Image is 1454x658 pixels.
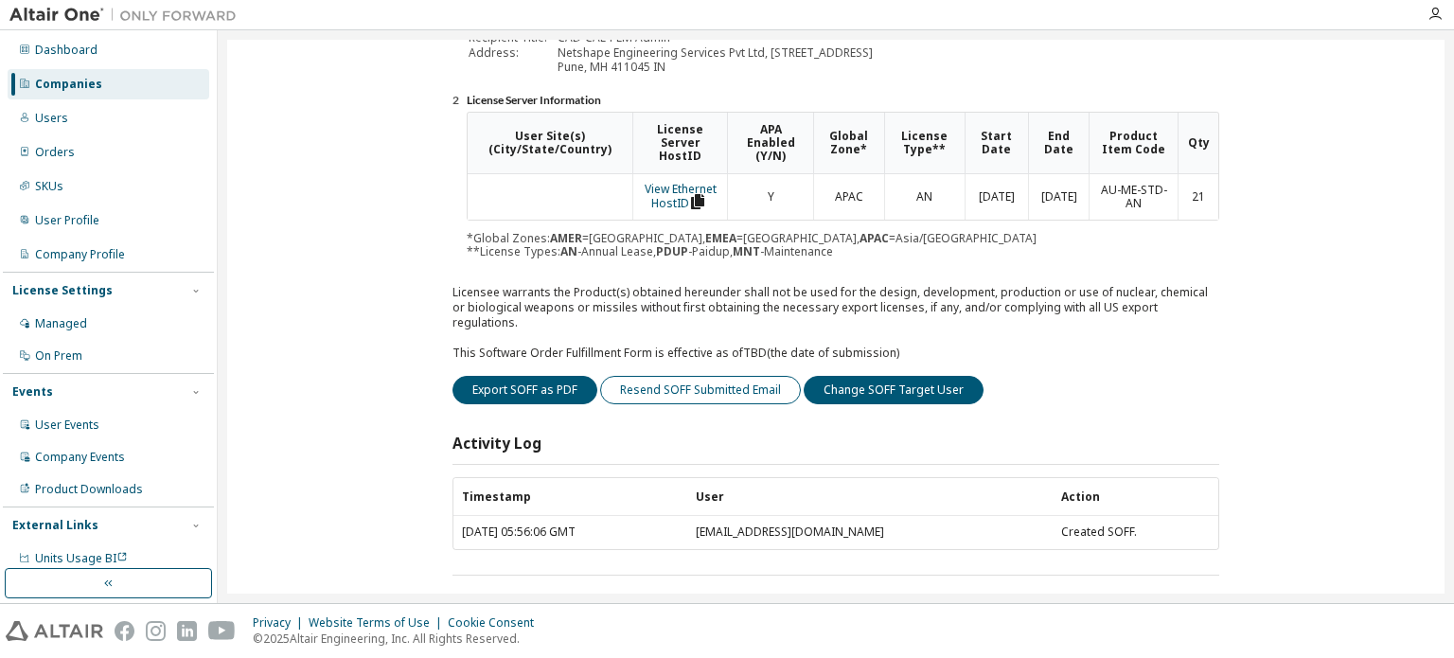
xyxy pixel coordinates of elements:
div: SKUs [35,179,63,194]
div: Company Events [35,450,125,465]
span: Units Usage BI [35,550,128,566]
div: User Events [35,418,99,433]
td: AN [884,174,965,221]
th: License Server HostID [632,113,727,173]
li: License Server Information [467,94,1219,109]
b: PDUP [656,243,688,259]
td: 21 [1178,174,1218,221]
img: linkedin.svg [177,621,197,641]
button: Export SOFF as PDF [452,376,597,404]
img: youtube.svg [208,621,236,641]
td: [DATE] [1028,174,1089,221]
td: [DATE] 05:56:06 GMT [453,516,686,549]
td: [EMAIL_ADDRESS][DOMAIN_NAME] [686,516,1052,549]
div: Users [35,111,68,126]
th: Product Item Code [1089,113,1178,173]
button: Resend SOFF Submitted Email [600,376,801,404]
a: View Ethernet HostID [645,181,717,211]
div: Companies [35,77,102,92]
th: License Type** [884,113,965,173]
b: MNT [733,243,760,259]
td: [DATE] [965,174,1028,221]
th: Action [1053,478,1218,515]
button: Change SOFF Target User [804,376,984,404]
th: User [686,478,1052,515]
td: Address: [469,46,556,60]
th: Global Zone* [813,113,884,173]
img: altair_logo.svg [6,621,103,641]
td: Created SOFF. [1053,516,1218,549]
td: Pune, MH 411045 IN [558,61,873,74]
div: *Global Zones: =[GEOGRAPHIC_DATA], =[GEOGRAPHIC_DATA], =Asia/[GEOGRAPHIC_DATA] **License Types: -... [467,112,1219,258]
th: Timestamp [453,478,686,515]
div: Company Profile [35,247,125,262]
b: AN [560,243,577,259]
th: Qty [1178,113,1218,173]
td: Y [727,174,813,221]
img: instagram.svg [146,621,166,641]
div: Cookie Consent [448,615,545,631]
b: AMER [550,230,582,246]
b: APAC [860,230,889,246]
div: Website Terms of Use [309,615,448,631]
th: Start Date [965,113,1028,173]
h3: Activity Log [452,435,541,453]
td: AU-ME-STD-AN [1089,174,1178,221]
div: Product Downloads [35,482,143,497]
div: Privacy [253,615,309,631]
th: End Date [1028,113,1089,173]
img: Altair One [9,6,246,25]
div: On Prem [35,348,82,364]
th: APA Enabled (Y/N) [727,113,813,173]
img: facebook.svg [115,621,134,641]
td: Netshape Engineering Services Pvt Ltd, [STREET_ADDRESS] [558,46,873,60]
div: Events [12,384,53,400]
td: APAC [813,174,884,221]
div: External Links [12,518,98,533]
div: User Profile [35,213,99,228]
p: © 2025 Altair Engineering, Inc. All Rights Reserved. [253,631,545,647]
div: Dashboard [35,43,98,58]
div: Orders [35,145,75,160]
b: EMEA [705,230,736,246]
div: License Settings [12,283,113,298]
th: User Site(s) (City/State/Country) [468,113,632,173]
div: Managed [35,316,87,331]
